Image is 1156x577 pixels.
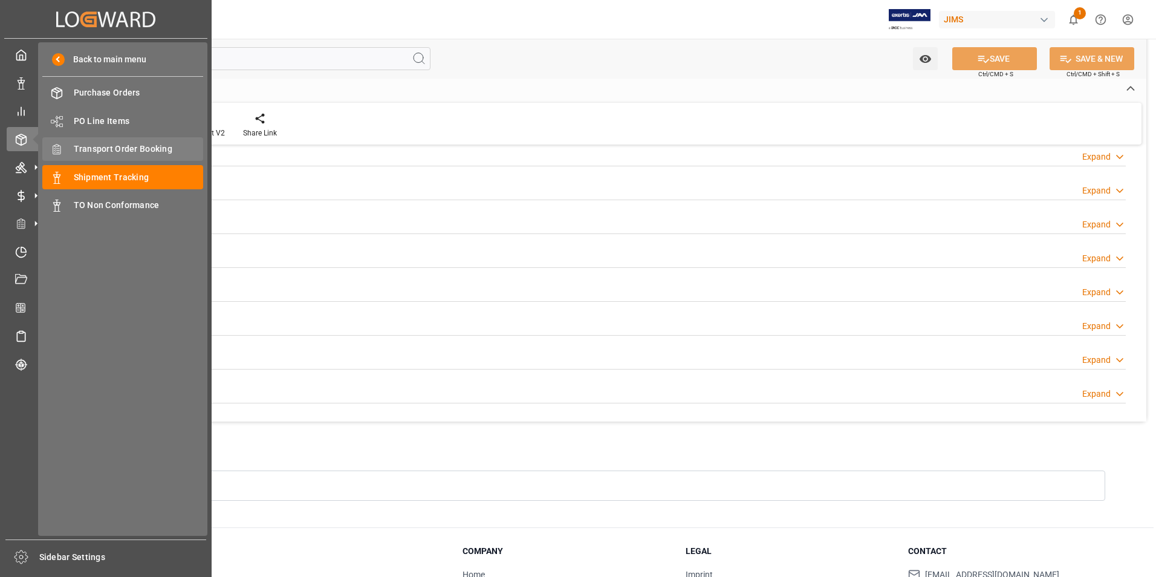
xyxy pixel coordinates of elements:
[889,9,930,30] img: Exertis%20JAM%20-%20Email%20Logo.jpg_1722504956.jpg
[243,128,277,139] div: Share Link
[1082,354,1111,367] div: Expand
[74,115,204,128] span: PO Line Items
[74,199,204,212] span: TO Non Conformance
[908,545,1116,558] h3: Contact
[1082,388,1111,400] div: Expand
[1082,252,1111,265] div: Expand
[952,47,1037,70] button: SAVE
[74,143,204,155] span: Transport Order Booking
[42,165,203,189] a: Shipment Tracking
[686,545,894,558] h3: Legal
[7,296,205,319] a: CO2 Calculator
[1050,47,1134,70] button: SAVE & NEW
[1082,151,1111,163] div: Expand
[7,324,205,348] a: Sailing Schedules
[42,137,203,161] a: Transport Order Booking
[7,71,205,94] a: Data Management
[7,352,205,376] a: Tracking Shipment
[7,99,205,123] a: My Reports
[7,268,205,292] a: Document Management
[56,47,430,70] input: Search Fields
[978,70,1013,79] span: Ctrl/CMD + S
[1082,320,1111,333] div: Expand
[42,194,203,217] a: TO Non Conformance
[7,240,205,263] a: Timeslot Management V2
[39,551,207,564] span: Sidebar Settings
[1067,70,1120,79] span: Ctrl/CMD + Shift + S
[74,86,204,99] span: Purchase Orders
[65,53,146,66] span: Back to main menu
[74,171,204,184] span: Shipment Tracking
[463,545,671,558] h3: Company
[42,81,203,105] a: Purchase Orders
[42,109,203,132] a: PO Line Items
[1082,218,1111,231] div: Expand
[1082,286,1111,299] div: Expand
[7,43,205,67] a: My Cockpit
[913,47,938,70] button: open menu
[1082,184,1111,197] div: Expand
